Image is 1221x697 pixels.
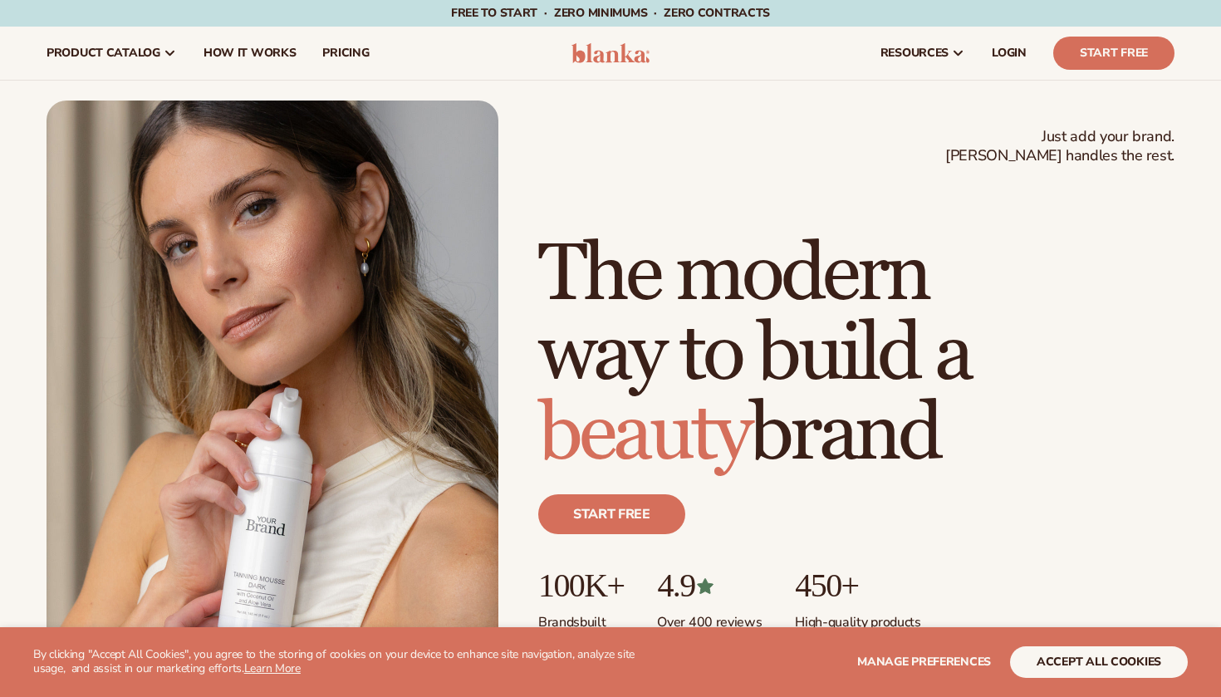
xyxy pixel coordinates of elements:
[880,47,949,60] span: resources
[33,648,649,676] p: By clicking "Accept All Cookies", you agree to the storing of cookies on your device to enhance s...
[538,604,624,631] p: Brands built
[1010,646,1188,678] button: accept all cookies
[992,47,1027,60] span: LOGIN
[33,27,190,80] a: product catalog
[322,47,369,60] span: pricing
[451,5,770,21] span: Free to start · ZERO minimums · ZERO contracts
[945,127,1174,166] span: Just add your brand. [PERSON_NAME] handles the rest.
[309,27,382,80] a: pricing
[47,47,160,60] span: product catalog
[657,604,762,631] p: Over 400 reviews
[538,494,685,534] a: Start free
[857,646,991,678] button: Manage preferences
[244,660,301,676] a: Learn More
[538,567,624,604] p: 100K+
[978,27,1040,80] a: LOGIN
[538,235,1174,474] h1: The modern way to build a brand
[190,27,310,80] a: How It Works
[1053,37,1174,70] a: Start Free
[795,604,920,631] p: High-quality products
[867,27,978,80] a: resources
[571,43,650,63] img: logo
[203,47,297,60] span: How It Works
[538,385,749,483] span: beauty
[857,654,991,670] span: Manage preferences
[657,567,762,604] p: 4.9
[47,101,498,670] img: Female holding tanning mousse.
[795,567,920,604] p: 450+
